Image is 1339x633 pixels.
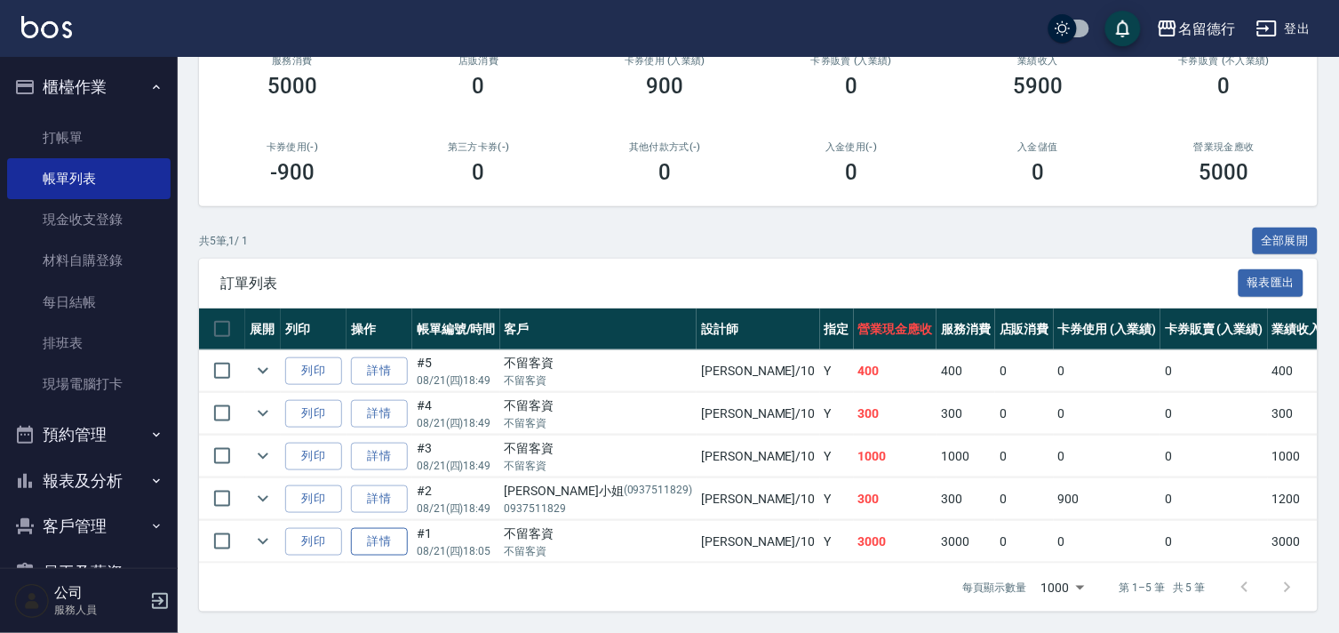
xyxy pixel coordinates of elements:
h3: 0 [1218,74,1231,99]
a: 每日結帳 [7,282,171,323]
img: Logo [21,16,72,38]
td: 1200 [1268,478,1327,520]
button: 列印 [285,400,342,428]
a: 詳情 [351,357,408,385]
td: 300 [1268,393,1327,435]
td: 1000 [854,436,937,477]
td: Y [820,521,854,563]
th: 列印 [281,308,347,350]
td: [PERSON_NAME] /10 [697,393,819,435]
td: 0 [1160,436,1268,477]
a: 詳情 [351,443,408,470]
h3: 0 [845,160,857,185]
h2: 卡券販賣 (不入業績) [1152,55,1296,67]
td: 900 [1054,478,1161,520]
p: 不留客資 [505,458,693,474]
td: 3000 [854,521,937,563]
button: 櫃檯作業 [7,64,171,110]
td: 400 [854,350,937,392]
td: 0 [995,350,1054,392]
h2: 入金儲值 [966,141,1110,153]
h3: 5000 [1200,160,1249,185]
td: 0 [1160,393,1268,435]
td: 0 [1054,436,1161,477]
p: 08/21 (四) 18:49 [417,501,496,517]
th: 帳單編號/時間 [412,308,500,350]
a: 材料自購登錄 [7,240,171,281]
span: 訂單列表 [220,275,1239,292]
th: 業績收入 [1268,308,1327,350]
td: [PERSON_NAME] /10 [697,521,819,563]
h2: 第三方卡券(-) [407,141,551,153]
td: Y [820,393,854,435]
a: 報表匯出 [1239,274,1304,291]
td: 400 [937,350,995,392]
td: 0 [1160,478,1268,520]
td: 300 [854,393,937,435]
img: Person [14,583,50,619]
a: 現金收支登錄 [7,199,171,240]
div: 不留客資 [505,439,693,458]
div: 名留德行 [1178,18,1235,40]
h3: -900 [270,160,315,185]
h3: 0 [473,160,485,185]
div: 不留客資 [505,354,693,373]
button: save [1105,11,1141,46]
p: 08/21 (四) 18:05 [417,543,496,559]
td: 0 [995,478,1054,520]
td: #3 [412,436,500,477]
h3: 0 [1032,160,1044,185]
p: 服務人員 [54,602,145,618]
button: expand row [250,357,276,384]
td: 0 [1054,393,1161,435]
td: 300 [937,393,995,435]
h2: 其他付款方式(-) [594,141,737,153]
h2: 卡券販賣 (入業績) [779,55,923,67]
h3: 0 [845,74,857,99]
h2: 店販消費 [407,55,551,67]
td: 300 [854,478,937,520]
td: Y [820,436,854,477]
td: 0 [1160,521,1268,563]
p: 08/21 (四) 18:49 [417,415,496,431]
a: 詳情 [351,400,408,428]
h3: 5900 [1013,74,1063,99]
td: [PERSON_NAME] /10 [697,478,819,520]
h5: 公司 [54,584,145,602]
th: 服務消費 [937,308,995,350]
button: 報表及分析 [7,458,171,504]
button: 列印 [285,485,342,513]
button: 列印 [285,443,342,470]
a: 詳情 [351,528,408,556]
th: 展開 [245,308,281,350]
h2: 業績收入 [966,55,1110,67]
h2: 卡券使用 (入業績) [594,55,737,67]
th: 設計師 [697,308,819,350]
td: [PERSON_NAME] /10 [697,350,819,392]
button: expand row [250,400,276,427]
p: 0937511829 [505,501,693,517]
button: 登出 [1249,12,1318,45]
div: 不留客資 [505,525,693,543]
a: 排班表 [7,323,171,364]
td: #4 [412,393,500,435]
td: Y [820,350,854,392]
button: 員工及薪資 [7,549,171,596]
button: expand row [250,528,276,555]
td: 0 [995,436,1054,477]
div: [PERSON_NAME]小姐 [505,482,693,501]
td: [PERSON_NAME] /10 [697,436,819,477]
p: 每頁顯示數量 [963,580,1027,596]
p: 第 1–5 筆 共 5 筆 [1120,580,1206,596]
td: 3000 [937,521,995,563]
button: expand row [250,443,276,469]
a: 詳情 [351,485,408,513]
button: expand row [250,485,276,512]
td: #2 [412,478,500,520]
h2: 營業現金應收 [1152,141,1296,153]
button: 列印 [285,357,342,385]
td: #1 [412,521,500,563]
p: 08/21 (四) 18:49 [417,373,496,389]
p: (0937511829) [624,482,693,501]
h3: 服務消費 [220,55,364,67]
